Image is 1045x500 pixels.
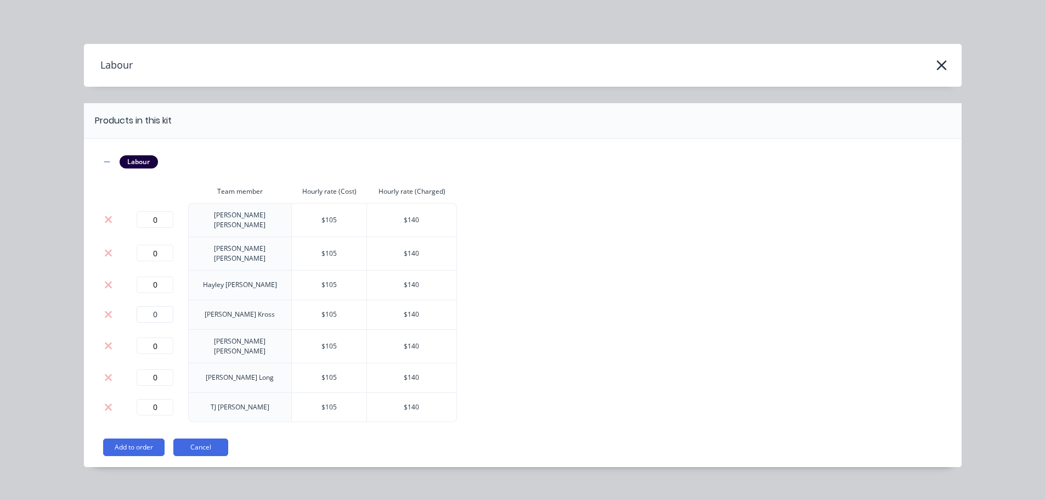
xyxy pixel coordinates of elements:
input: 0 [137,306,173,323]
td: [PERSON_NAME] Long [188,363,292,392]
td: TJ [PERSON_NAME] [188,392,292,422]
span: $ 105 [321,280,337,289]
button: Cancel [173,439,228,456]
input: 0 [137,245,173,261]
input: 0 [137,399,173,415]
td: [PERSON_NAME] Kross [188,300,292,329]
span: $ 140 [404,402,419,412]
span: $ 105 [321,402,337,412]
h4: Labour [84,55,133,76]
span: $ 140 [404,249,419,258]
span: $ 105 [321,373,337,382]
input: 0 [137,211,173,228]
div: Labour [120,155,158,168]
span: $ 105 [321,249,337,258]
th: Hourly rate (Charged) [367,180,457,203]
span: $ 140 [404,341,419,351]
input: 0 [137,369,173,386]
td: Hayley [PERSON_NAME] [188,270,292,300]
span: $ 140 [404,373,419,382]
span: $ 105 [321,310,337,319]
th: Hourly rate (Cost) [292,180,366,203]
th: Team member [188,180,292,203]
td: [PERSON_NAME] [PERSON_NAME] [188,329,292,363]
td: [PERSON_NAME] [PERSON_NAME] [188,203,292,237]
input: 0 [137,338,173,354]
span: $ 140 [404,215,419,224]
div: Products in this kit [95,114,172,127]
span: $ 105 [321,215,337,224]
button: Add to order [103,439,165,456]
span: $ 140 [404,280,419,289]
span: $ 105 [321,341,337,351]
input: 0 [137,277,173,293]
span: $ 140 [404,310,419,319]
td: [PERSON_NAME] [PERSON_NAME] [188,237,292,270]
